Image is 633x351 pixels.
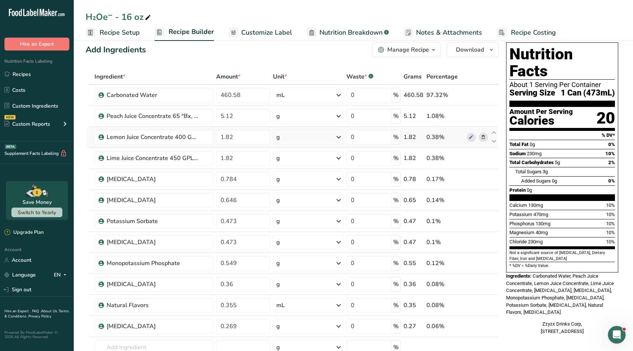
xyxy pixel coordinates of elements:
span: Calcium [509,202,527,208]
div: g [276,322,280,331]
div: Add Ingredients [86,44,146,56]
span: 1 Can (473mL) [561,88,615,98]
div: H₂Oe⁻ - 16 oz [86,10,152,24]
span: Total Carbohydrates [509,160,554,165]
div: 0.47 [404,217,423,226]
span: Unit [273,72,287,81]
a: Notes & Attachments [404,24,482,41]
div: 0.35 [404,301,423,310]
span: Nutrition Breakdown [319,28,383,38]
button: Hire an Expert [4,38,69,51]
span: Recipe Costing [511,28,556,38]
div: 0.14% [426,196,464,205]
span: Carbonated Water, Peach Juice Concentrate, Lemon Juice Concentrate, Lime Juice Concentrate, [MEDI... [506,273,614,315]
div: 5.12 [404,112,423,121]
a: Recipe Setup [86,24,140,41]
span: 0g [552,178,557,184]
div: 0.17% [426,175,464,184]
span: 470mg [533,212,548,217]
div: 0.06% [426,322,464,331]
div: Calories [509,115,573,126]
span: 130mg [536,221,550,226]
span: 0g [527,187,532,193]
div: 0.1% [426,217,464,226]
div: 0.65 [404,196,423,205]
div: Save Money [23,198,52,206]
span: Total Fat [509,142,529,147]
div: Amount Per Serving [509,108,573,115]
span: Grams [404,72,422,81]
div: 460.58 [404,91,423,100]
span: Download [456,45,484,54]
button: Download [447,42,499,57]
span: Ingredient [94,72,125,81]
div: 0.12% [426,259,464,268]
span: Customize Label [241,28,292,38]
div: [MEDICAL_DATA] [107,238,199,247]
div: [MEDICAL_DATA] [107,322,199,331]
h1: Nutrition Facts [509,46,615,80]
div: g [276,175,280,184]
div: 1.82 [404,154,423,163]
div: 97.32% [426,91,464,100]
div: 0.38% [426,154,464,163]
div: 20 [596,108,615,128]
div: 0.55 [404,259,423,268]
section: * %DV = %Daily Value. [509,262,615,269]
div: Powered By FoodLabelMaker © 2025 All Rights Reserved [4,330,69,339]
a: Privacy Policy [28,314,51,319]
button: Switch to Yearly [11,208,62,217]
div: Waste [346,72,373,81]
span: 5g [555,160,560,165]
iframe: Intercom live chat [608,326,626,344]
div: g [276,280,280,289]
span: 10% [606,230,615,235]
div: EN [54,271,69,279]
span: 10% [606,202,615,208]
span: 0g [530,142,535,147]
div: g [276,112,280,121]
div: g [276,259,280,268]
a: FAQ . [32,309,41,314]
span: Phosphorus [509,221,535,226]
span: 230mg [528,239,543,244]
div: Lime Juice Concentrate 450 GPL, 4.2% Sugar [107,154,199,163]
span: Potassium [509,212,532,217]
div: [MEDICAL_DATA] [107,196,199,205]
section: % DV* [509,131,615,140]
div: Carbonated Water [107,91,199,100]
div: [MEDICAL_DATA] [107,280,199,289]
span: 10% [606,221,615,226]
span: Switch to Yearly [18,209,56,216]
div: NEW [4,115,15,119]
span: Sodium [509,151,526,156]
div: 0.08% [426,280,464,289]
div: Monopotassium Phosphate [107,259,199,268]
span: Ingredients: [506,273,532,279]
div: 0.38% [426,133,464,142]
div: [MEDICAL_DATA] [107,175,199,184]
span: Percentage [426,72,458,81]
div: mL [276,91,285,100]
button: Manage Recipe [372,42,441,57]
span: 0% [608,142,615,147]
div: 1.08% [426,112,464,121]
a: About Us . [41,309,59,314]
div: 0.47 [404,238,423,247]
div: mL [276,301,285,310]
span: 10% [605,151,615,156]
span: Protein [509,187,526,193]
div: Manage Recipe [387,45,429,54]
a: Language [4,268,36,281]
span: 10% [606,239,615,244]
div: Custom Reports [4,120,50,128]
div: g [276,154,280,163]
span: 0% [608,178,615,184]
section: Not a significant source of [MEDICAL_DATA], Dietary Fiber, Iron and [MEDICAL_DATA] [509,250,615,262]
a: Customize Label [229,24,292,41]
div: g [276,238,280,247]
div: g [276,217,280,226]
div: g [276,133,280,142]
span: 130mg [528,202,543,208]
div: 0.78 [404,175,423,184]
